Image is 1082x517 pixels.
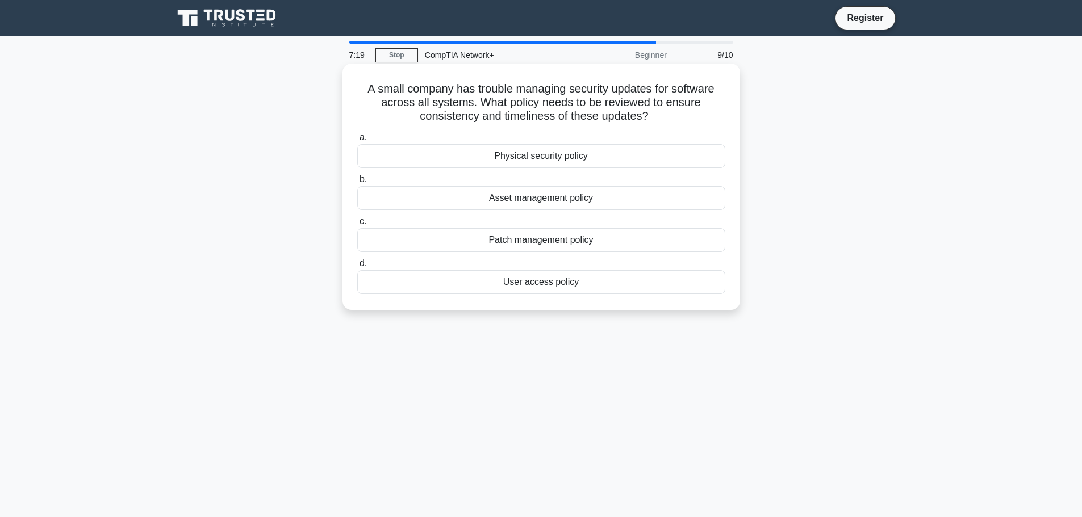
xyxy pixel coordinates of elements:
span: d. [360,258,367,268]
span: c. [360,216,366,226]
a: Stop [375,48,418,62]
div: User access policy [357,270,725,294]
div: 9/10 [674,44,740,66]
span: b. [360,174,367,184]
div: Beginner [574,44,674,66]
div: Patch management policy [357,228,725,252]
span: a. [360,132,367,142]
div: Physical security policy [357,144,725,168]
div: CompTIA Network+ [418,44,574,66]
a: Register [840,11,890,25]
div: 7:19 [342,44,375,66]
h5: A small company has trouble managing security updates for software across all systems. What polic... [356,82,726,124]
div: Asset management policy [357,186,725,210]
